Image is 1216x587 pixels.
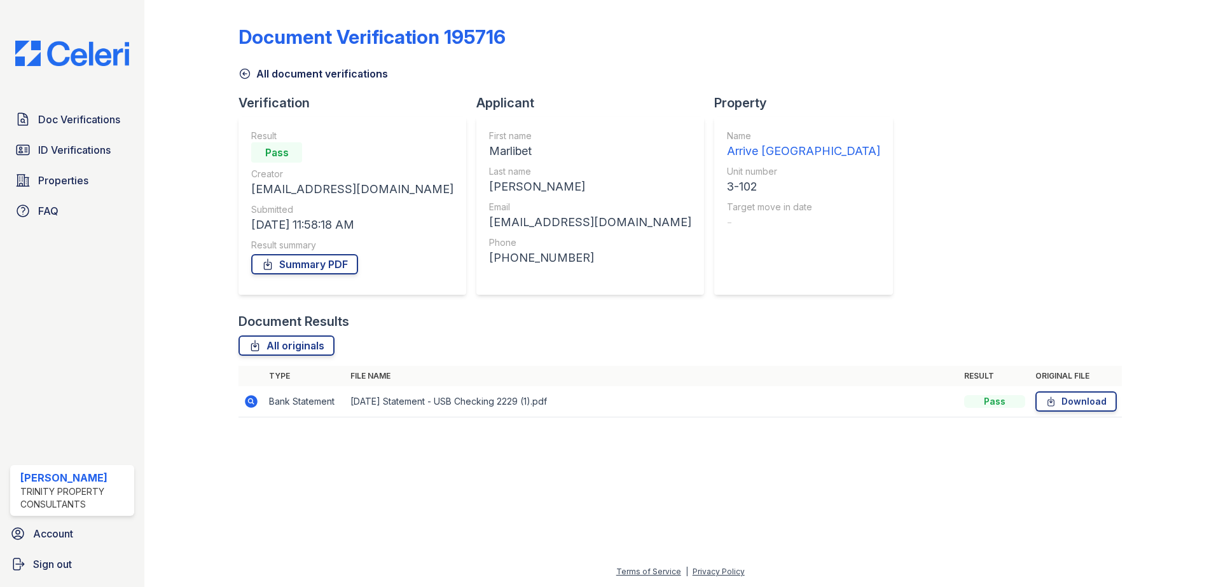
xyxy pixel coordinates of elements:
[38,173,88,188] span: Properties
[616,567,681,576] a: Terms of Service
[38,203,59,219] span: FAQ
[251,130,453,142] div: Result
[489,165,691,178] div: Last name
[727,142,880,160] div: Arrive [GEOGRAPHIC_DATA]
[238,66,388,81] a: All document verifications
[959,366,1030,386] th: Result
[251,142,302,163] div: Pass
[1030,366,1122,386] th: Original file
[489,178,691,196] div: [PERSON_NAME]
[20,485,129,511] div: Trinity Property Consultants
[251,180,453,198] div: [EMAIL_ADDRESS][DOMAIN_NAME]
[693,567,745,576] a: Privacy Policy
[10,168,134,193] a: Properties
[727,213,880,231] div: -
[5,521,139,546] a: Account
[33,526,73,541] span: Account
[345,366,959,386] th: File name
[238,25,506,48] div: Document Verification 195716
[727,178,880,196] div: 3-102
[264,366,345,386] th: Type
[5,41,139,66] img: CE_Logo_Blue-a8612792a0a2168367f1c8372b55b34899dd931a85d93a1a3d3e32e68fde9ad4.png
[489,142,691,160] div: Marlibet
[238,335,335,356] a: All originals
[686,567,688,576] div: |
[264,386,345,417] td: Bank Statement
[10,137,134,163] a: ID Verifications
[489,213,691,231] div: [EMAIL_ADDRESS][DOMAIN_NAME]
[251,254,358,274] a: Summary PDF
[489,236,691,249] div: Phone
[33,557,72,572] span: Sign out
[714,94,903,112] div: Property
[727,130,880,142] div: Name
[20,470,129,485] div: [PERSON_NAME]
[489,130,691,142] div: First name
[251,168,453,180] div: Creator
[38,142,111,158] span: ID Verifications
[238,313,349,330] div: Document Results
[1035,391,1117,412] a: Download
[5,551,139,577] a: Sign out
[476,94,714,112] div: Applicant
[38,112,120,127] span: Doc Verifications
[727,130,880,160] a: Name Arrive [GEOGRAPHIC_DATA]
[727,201,880,213] div: Target move in date
[251,203,453,216] div: Submitted
[489,201,691,213] div: Email
[489,249,691,267] div: [PHONE_NUMBER]
[10,107,134,132] a: Doc Verifications
[10,198,134,224] a: FAQ
[251,216,453,234] div: [DATE] 11:58:18 AM
[345,386,959,417] td: [DATE] Statement - USB Checking 2229 (1).pdf
[964,395,1025,408] div: Pass
[238,94,476,112] div: Verification
[251,239,453,252] div: Result summary
[727,165,880,178] div: Unit number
